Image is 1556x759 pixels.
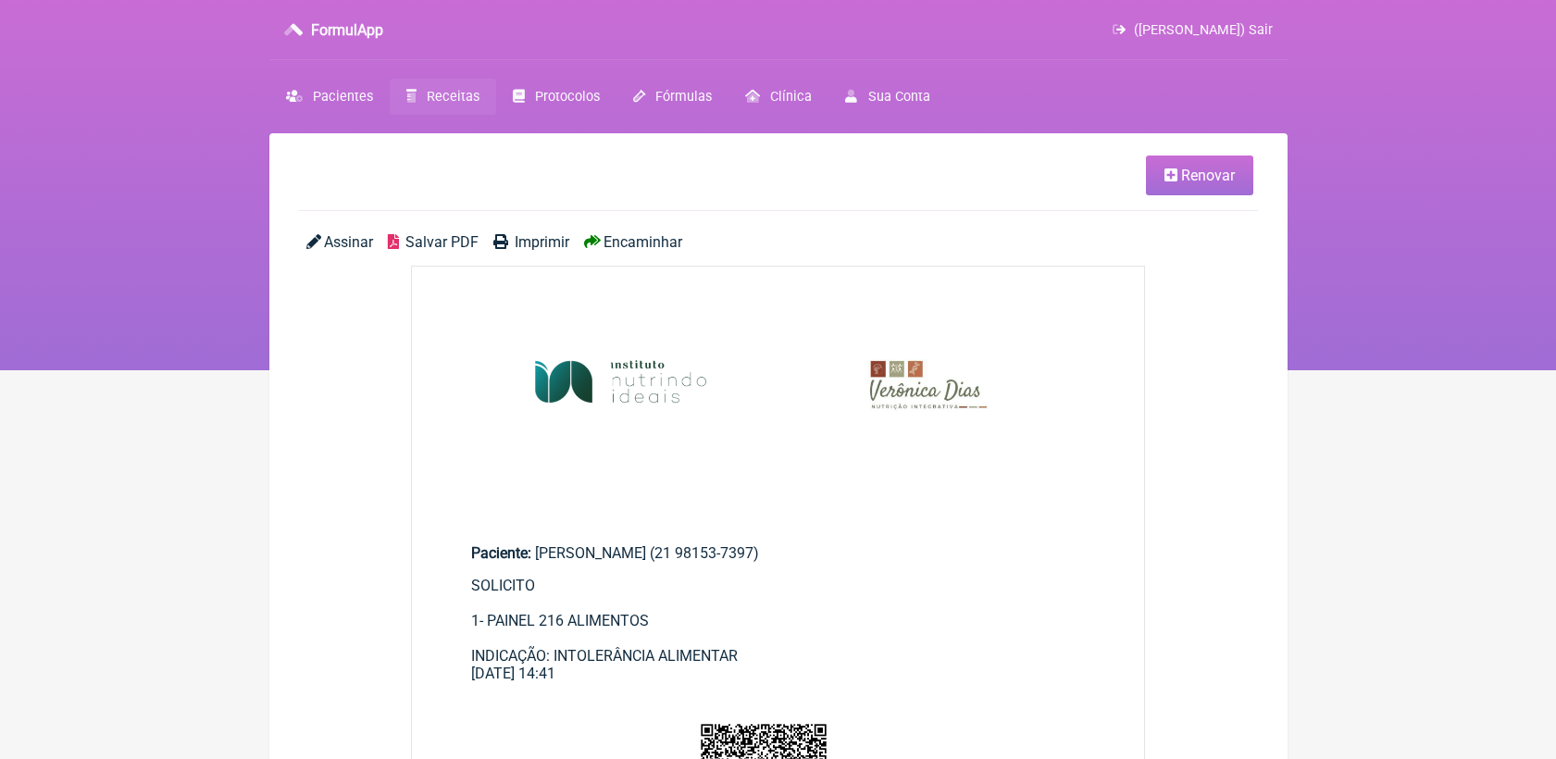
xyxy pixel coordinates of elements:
[828,79,946,115] a: Sua Conta
[770,89,812,105] span: Clínica
[515,233,569,251] span: Imprimir
[269,79,390,115] a: Pacientes
[616,79,728,115] a: Fórmulas
[471,544,1086,562] div: [PERSON_NAME] (21 98153-7397)
[535,89,600,105] span: Protocolos
[324,233,373,251] span: Assinar
[496,79,616,115] a: Protocolos
[1146,156,1253,195] a: Renovar
[604,233,682,251] span: Encaminhar
[471,577,1086,665] div: SOLICITO 1- PAINEL 216 ALIMENTOS INDICAÇÃO: INTOLERÂNCIA ALIMENTAR
[1113,22,1272,38] a: ([PERSON_NAME]) Sair
[311,21,383,39] h3: FormulApp
[493,233,569,251] a: Imprimir
[1181,167,1235,184] span: Renovar
[306,233,373,251] a: Assinar
[655,89,712,105] span: Fórmulas
[313,89,373,105] span: Pacientes
[1134,22,1273,38] span: ([PERSON_NAME]) Sair
[471,544,531,562] span: Paciente:
[584,233,682,251] a: Encaminhar
[390,79,496,115] a: Receitas
[427,89,479,105] span: Receitas
[868,89,930,105] span: Sua Conta
[471,665,1086,682] div: [DATE] 14:41
[728,79,828,115] a: Clínica
[388,233,479,251] a: Salvar PDF
[405,233,479,251] span: Salvar PDF
[412,267,1145,511] img: rSewsjIQ7AAAAAAAMhDsAAAAAAAyEOwAAAAAADIQ7AAAAAAAMhDsAAAAAAAyEOwAAAAAADIQ7AAAAAAAMhDsAAAAAAAyEOwAA...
